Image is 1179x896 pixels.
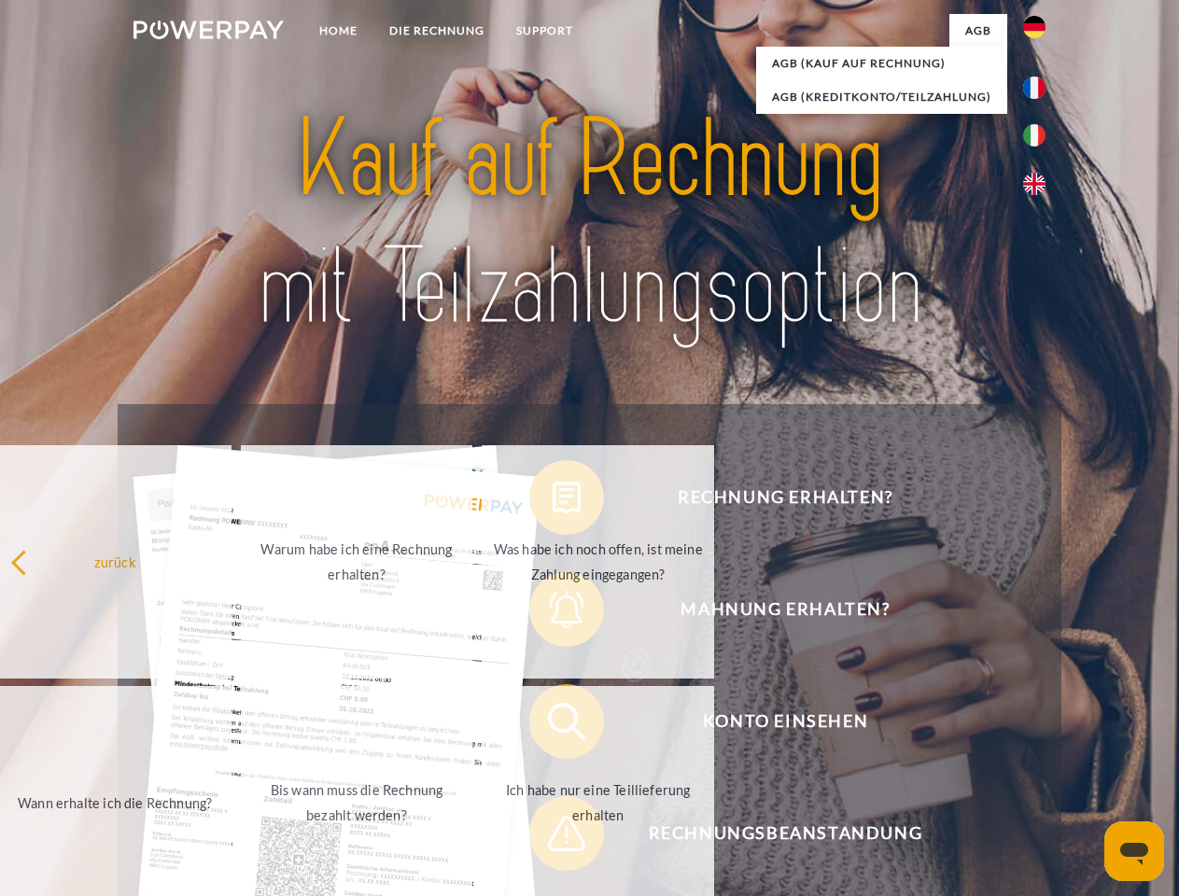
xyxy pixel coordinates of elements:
[10,790,220,815] div: Wann erhalte ich die Rechnung?
[756,80,1007,114] a: AGB (Kreditkonto/Teilzahlung)
[252,537,462,587] div: Warum habe ich eine Rechnung erhalten?
[556,684,1014,759] span: Konto einsehen
[303,14,373,48] a: Home
[1023,77,1046,99] img: fr
[756,47,1007,80] a: AGB (Kauf auf Rechnung)
[556,460,1014,535] span: Rechnung erhalten?
[949,14,1007,48] a: agb
[482,445,714,679] a: Was habe ich noch offen, ist meine Zahlung eingegangen?
[529,572,1015,647] button: Mahnung erhalten?
[529,684,1015,759] button: Konto einsehen
[529,460,1015,535] button: Rechnung erhalten?
[252,777,462,828] div: Bis wann muss die Rechnung bezahlt werden?
[556,796,1014,871] span: Rechnungsbeanstandung
[1023,173,1046,195] img: en
[493,777,703,828] div: Ich habe nur eine Teillieferung erhalten
[133,21,284,39] img: logo-powerpay-white.svg
[556,572,1014,647] span: Mahnung erhalten?
[493,537,703,587] div: Was habe ich noch offen, ist meine Zahlung eingegangen?
[529,796,1015,871] button: Rechnungsbeanstandung
[373,14,500,48] a: DIE RECHNUNG
[178,90,1001,357] img: title-powerpay_de.svg
[1023,124,1046,147] img: it
[1023,16,1046,38] img: de
[500,14,589,48] a: SUPPORT
[10,549,220,574] div: zurück
[1104,821,1164,881] iframe: Schaltfläche zum Öffnen des Messaging-Fensters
